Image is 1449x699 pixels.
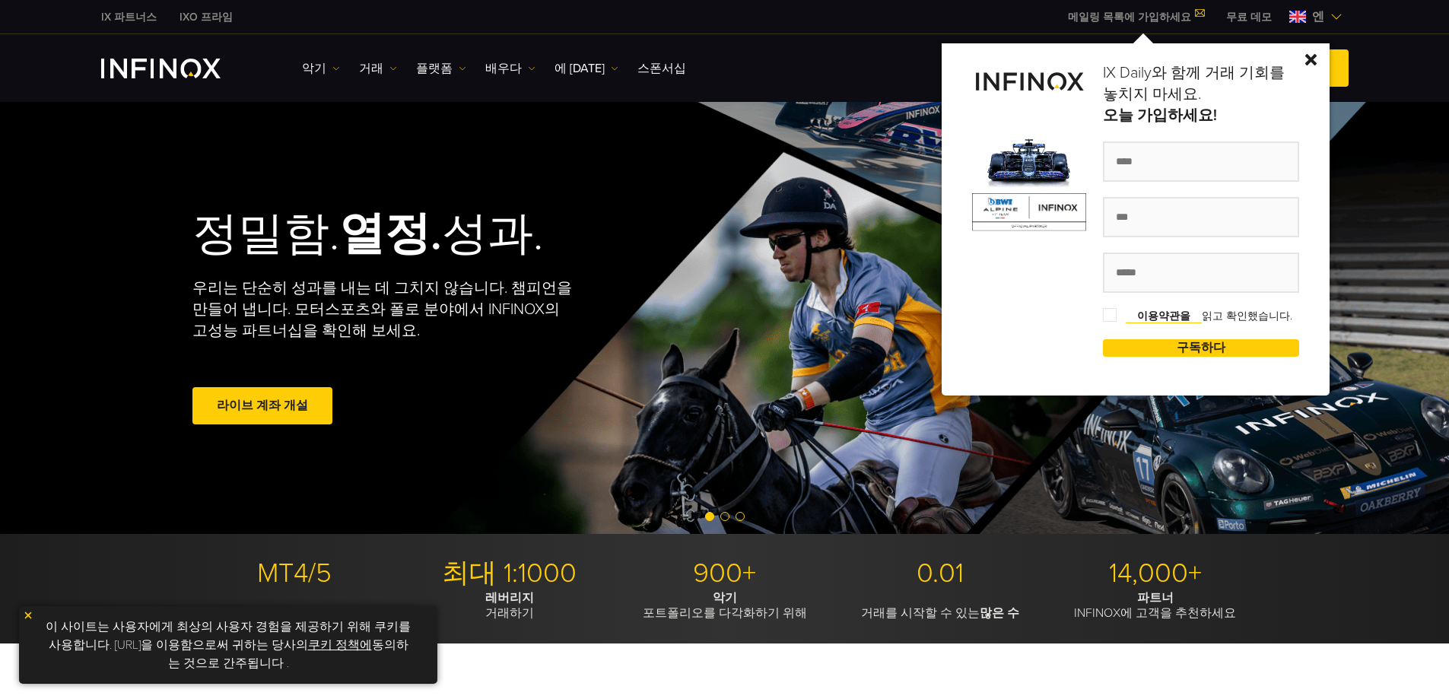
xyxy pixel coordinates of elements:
[101,59,256,78] a: INFINOX 로고
[192,387,332,424] a: 라이브 계좌 개설
[168,9,244,25] a: 인피녹스
[1109,557,1202,589] font: 14,000+
[713,590,737,605] font: 악기
[720,512,729,521] span: 슬라이드 2로 이동
[442,557,577,589] font: 최대 1:1000
[217,398,308,413] font: 라이브 계좌 개설
[359,59,397,78] a: 거래
[1202,310,1290,322] font: 읽고 확인했습니다
[1137,590,1174,605] font: 파트너
[637,61,686,76] font: 스폰서십
[554,61,605,76] font: 에 [DATE]
[637,59,686,78] a: 스폰서십
[1074,605,1236,621] font: INFINOX에 고객을 추천하세요
[257,557,332,589] font: MT4/5
[416,61,453,76] font: 플랫폼
[359,61,383,76] font: 거래
[485,590,534,605] font: 레버리지
[442,207,543,262] font: 성과.
[23,610,33,621] img: 노란색 닫기 아이콘
[302,59,340,78] a: 악기
[180,11,233,24] font: IXO 프라임
[308,637,372,653] a: 쿠키 정책에
[1068,11,1191,24] font: 메일링 목록에 가입하세요
[1103,64,1285,103] font: IX Daily와 함께 거래 기회를 놓치지 마세요.
[485,61,522,76] font: 배우다
[1290,310,1292,322] font: .
[416,59,466,78] a: 플랫폼
[980,605,1019,621] font: 많은 수
[861,605,980,621] font: 거래를 시작할 수 있는
[90,9,168,25] a: 인피녹스
[554,59,618,78] a: 에 [DATE]
[1312,9,1324,24] font: 엔
[1215,9,1283,25] a: 인피녹스 메뉴
[917,557,964,589] font: 0.01
[192,207,339,262] font: 정밀함.
[705,512,714,521] span: 슬라이드 1로 이동
[1226,11,1272,24] font: 무료 데모
[643,605,807,621] font: 포트폴리오를 다각화하기 위해
[1126,310,1202,323] a: 이용약관을
[736,512,745,521] span: 슬라이드 3으로 이동
[46,619,411,653] font: 이 사이트는 사용자에게 최상의 사용자 경험을 제공하기 위해 쿠키를 사용합니다. [URL]을 이용함으로써 귀하는 당사의
[693,557,756,589] font: 900+
[485,59,535,78] a: 배우다
[339,207,442,262] font: 열정.
[1057,11,1215,24] a: 메일링 목록에 가입하세요
[485,605,534,621] font: 거래하기
[302,61,326,76] font: 악기
[101,11,157,24] font: IX 파트너스
[192,279,572,340] font: 우리는 단순히 성과를 내는 데 그치지 않습니다. 챔피언을 만들어 냅니다. 모터스포츠와 폴로 분야에서 INFINOX의 고성능 파트너십을 확인해 보세요.
[1137,310,1190,322] font: 이용약관을
[1103,106,1217,125] font: 오늘 가입하세요!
